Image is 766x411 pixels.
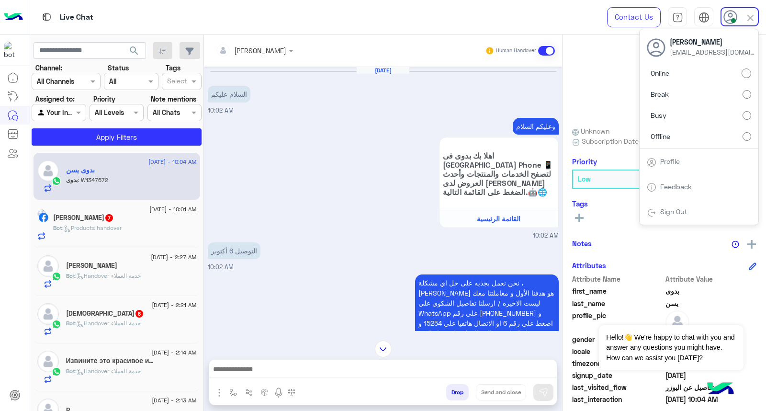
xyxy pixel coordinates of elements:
[477,215,520,223] span: القائمة الرئيسية
[599,325,743,370] span: Hello!👋 We're happy to chat with you and answer any questions you might have. How can we assist y...
[135,310,143,318] span: 6
[257,384,273,400] button: create order
[572,157,597,166] h6: Priority
[37,209,46,218] img: picture
[747,240,756,249] img: add
[651,110,666,120] span: Busy
[572,239,592,248] h6: Notes
[52,367,61,377] img: WhatsApp
[513,118,559,135] p: 1/9/2025, 10:02 AM
[32,128,202,146] button: Apply Filters
[75,367,141,375] span: : Handover خدمة العملاء
[66,320,75,327] span: Bot
[670,47,756,57] span: [EMAIL_ADDRESS][DOMAIN_NAME]
[647,158,656,167] img: tab
[66,309,144,318] h5: islamyosif39
[665,298,757,308] span: يسن
[665,286,757,296] span: بدوى
[208,263,234,271] span: 10:02 AM
[261,388,269,396] img: create order
[37,255,59,277] img: defaultAdmin.png
[208,107,234,114] span: 10:02 AM
[39,213,48,222] img: Facebook
[149,205,196,214] span: [DATE] - 10:01 AM
[443,151,555,196] span: اهلا بك بدوى فى [GEOGRAPHIC_DATA] Phone 📱 لتصفح الخدمات والمنتجات وأحدث العروض لدى [PERSON_NAME] ...
[66,262,117,270] h5: Ahmed Mohamed
[53,214,114,222] h5: Mohamed Nady
[533,231,559,240] span: 10:02 AM
[743,111,751,120] input: Busy
[208,242,260,259] p: 1/9/2025, 10:02 AM
[572,261,606,270] h6: Attributes
[75,320,141,327] span: : Handover خدمة العملاء
[572,286,664,296] span: first_name
[123,42,146,63] button: search
[152,301,196,309] span: [DATE] - 2:21 AM
[660,183,692,191] a: Feedback
[166,63,180,73] label: Tags
[647,183,656,192] img: tab
[53,224,62,231] span: Bot
[670,37,756,47] span: [PERSON_NAME]
[4,42,21,59] img: 1403182699927242
[41,11,53,23] img: tab
[229,388,237,396] img: select flow
[152,348,196,357] span: [DATE] - 2:14 AM
[572,382,664,392] span: last_visited_flow
[108,63,129,73] label: Status
[745,12,756,23] img: close
[128,45,140,57] span: search
[357,67,409,74] h6: [DATE]
[241,384,257,400] button: Trigger scenario
[665,274,757,284] span: Attribute Value
[572,199,756,208] h6: Tags
[78,176,108,183] span: W1347672
[66,367,75,375] span: Bot
[572,126,609,136] span: Unknown
[208,86,250,103] p: 1/9/2025, 10:02 AM
[66,166,95,174] h5: بدوى يسن
[225,384,241,400] button: select flow
[37,303,59,325] img: defaultAdmin.png
[743,90,751,99] input: Break
[66,176,78,183] span: بدوى
[732,240,739,248] img: notes
[245,388,253,396] img: Trigger scenario
[647,208,656,217] img: tab
[496,47,536,55] small: Human Handover
[52,320,61,329] img: WhatsApp
[572,298,664,308] span: last_name
[35,63,62,73] label: Channel:
[572,394,664,404] span: last_interaction
[665,394,757,404] span: 2025-09-01T07:04:11.415Z
[651,89,669,99] span: Break
[273,387,284,399] img: send voice note
[704,373,737,406] img: hulul-logo.png
[4,7,23,27] img: Logo
[539,388,548,397] img: send message
[105,214,113,222] span: 7
[446,384,469,400] button: Drop
[660,207,687,216] a: Sign Out
[698,12,710,23] img: tab
[660,157,680,165] a: Profile
[166,76,187,88] div: Select
[93,94,115,104] label: Priority
[415,274,559,372] p: 1/9/2025, 10:02 AM
[148,158,196,166] span: [DATE] - 10:04 AM
[651,131,670,141] span: Offline
[742,68,751,78] input: Online
[152,396,196,405] span: [DATE] - 2:13 AM
[572,346,664,356] span: locale
[66,272,75,279] span: Bot
[672,12,683,23] img: tab
[151,94,196,104] label: Note mentions
[582,136,665,146] span: Subscription Date : [DATE]
[52,272,61,281] img: WhatsApp
[60,11,93,24] p: Live Chat
[288,389,295,397] img: make a call
[665,382,757,392] span: تفاصيل عن اليوزر
[572,274,664,284] span: Attribute Name
[66,357,158,365] h5: Извините это красивое имя
[572,310,664,332] span: profile_pic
